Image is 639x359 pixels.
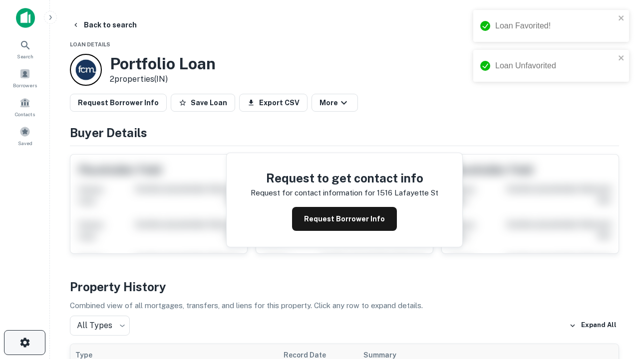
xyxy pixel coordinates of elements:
button: Request Borrower Info [292,207,397,231]
h4: Property History [70,278,619,296]
a: Search [3,35,47,62]
button: close [618,54,625,63]
img: capitalize-icon.png [16,8,35,28]
span: Contacts [15,110,35,118]
button: Expand All [567,318,619,333]
p: Combined view of all mortgages, transfers, and liens for this property. Click any row to expand d... [70,300,619,312]
a: Borrowers [3,64,47,91]
h4: Request to get contact info [251,169,438,187]
button: Save Loan [171,94,235,112]
a: Contacts [3,93,47,120]
button: Export CSV [239,94,308,112]
p: 2 properties (IN) [110,73,216,85]
button: close [618,14,625,23]
a: Saved [3,122,47,149]
div: Loan Unfavorited [495,60,615,72]
button: Request Borrower Info [70,94,167,112]
h3: Portfolio Loan [110,54,216,73]
span: Search [17,52,33,60]
div: All Types [70,316,130,336]
div: Loan Favorited! [495,20,615,32]
p: 1516 lafayette st [377,187,438,199]
button: Back to search [68,16,141,34]
h4: Buyer Details [70,124,619,142]
button: More [312,94,358,112]
span: Borrowers [13,81,37,89]
span: Loan Details [70,41,110,47]
span: Saved [18,139,32,147]
iframe: Chat Widget [589,279,639,327]
p: Request for contact information for [251,187,375,199]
